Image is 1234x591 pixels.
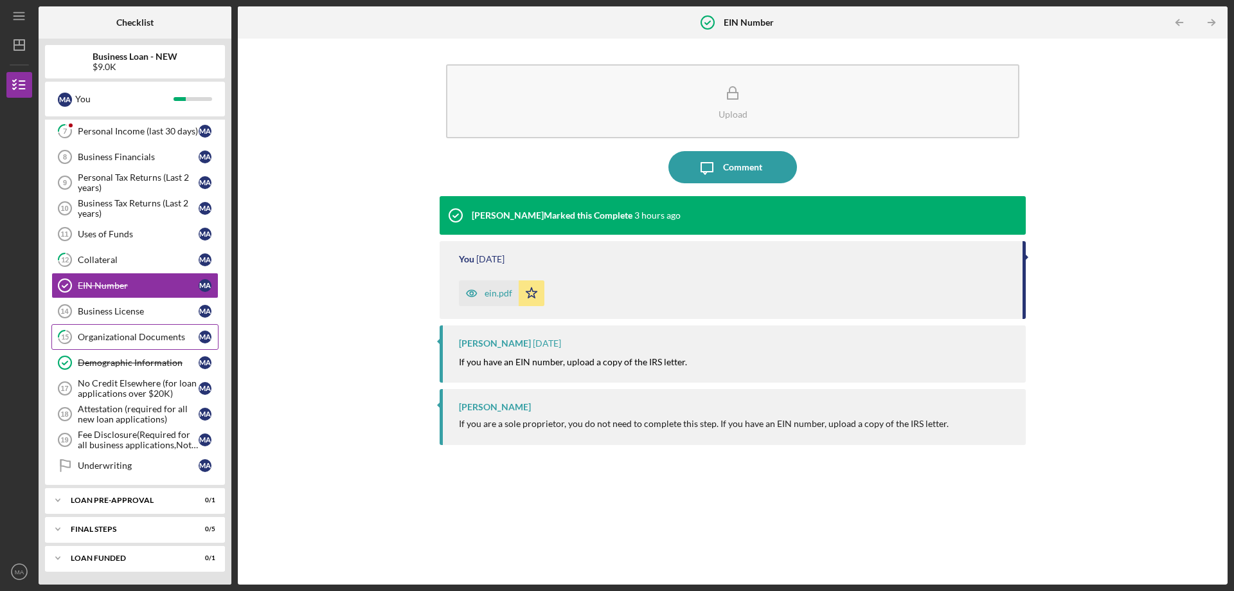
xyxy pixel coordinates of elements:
[6,559,32,585] button: MA
[60,385,68,392] tspan: 17
[51,350,219,376] a: Demographic InformationMA
[199,382,211,395] div: M A
[199,176,211,189] div: M A
[719,109,747,119] div: Upload
[78,229,199,239] div: Uses of Funds
[78,404,199,424] div: Attestation (required for all new loan applications)
[446,64,1019,138] button: Upload
[51,376,219,401] a: 17No Credit Elsewhere (for loan applications over $20K)MA
[199,253,211,266] div: M A
[199,305,211,318] div: M A
[61,333,69,341] tspan: 15
[51,324,219,350] a: 15Organizational DocumentsMA
[634,210,681,221] time: 2025-08-19 15:19
[60,410,68,418] tspan: 18
[71,496,183,504] div: LOAN PRE-APPROVAL
[78,358,199,368] div: Demographic Information
[51,273,219,298] a: EIN NumberMA
[485,288,512,298] div: ein.pdf
[459,402,531,412] div: [PERSON_NAME]
[58,93,72,107] div: M A
[51,427,219,453] a: 19Fee Disclosure(Required for all business applications,Not needed for Contractor loans)MA
[199,356,211,369] div: M A
[60,307,69,315] tspan: 14
[199,408,211,421] div: M A
[51,298,219,324] a: 14Business LicenseMA
[459,419,949,429] div: If you are a sole proprietor, you do not need to complete this step. If you have an EIN number, u...
[78,430,199,450] div: Fee Disclosure(Required for all business applications,Not needed for Contractor loans)
[71,525,183,533] div: FINAL STEPS
[51,453,219,478] a: UnderwritingMA
[78,126,199,136] div: Personal Income (last 30 days)
[93,51,177,62] b: Business Loan - NEW
[63,127,67,136] tspan: 7
[723,151,762,183] div: Comment
[199,331,211,343] div: M A
[78,152,199,162] div: Business Financials
[78,378,199,399] div: No Credit Elsewhere (for loan applications over $20K)
[459,338,531,349] div: [PERSON_NAME]
[459,356,687,367] mark: If you have an EIN number, upload a copy of the IRS letter.
[51,170,219,195] a: 9Personal Tax Returns (Last 2 years)MA
[60,230,68,238] tspan: 11
[199,202,211,215] div: M A
[78,172,199,193] div: Personal Tax Returns (Last 2 years)
[116,17,154,28] b: Checklist
[60,205,68,212] tspan: 10
[476,254,505,264] time: 2025-08-18 18:17
[51,144,219,170] a: 8Business FinancialsMA
[51,247,219,273] a: 12CollateralMA
[60,436,68,444] tspan: 19
[199,459,211,472] div: M A
[199,433,211,446] div: M A
[199,150,211,163] div: M A
[192,554,215,562] div: 0 / 1
[199,228,211,241] div: M A
[199,279,211,292] div: M A
[78,332,199,342] div: Organizational Documents
[459,280,544,306] button: ein.pdf
[61,256,69,264] tspan: 12
[78,460,199,471] div: Underwriting
[724,17,774,28] b: EIN Number
[51,401,219,427] a: 18Attestation (required for all new loan applications)MA
[15,568,24,576] text: MA
[472,210,632,221] div: [PERSON_NAME] Marked this Complete
[199,125,211,138] div: M A
[668,151,797,183] button: Comment
[51,221,219,247] a: 11Uses of FundsMA
[78,280,199,291] div: EIN Number
[63,179,67,186] tspan: 9
[459,254,474,264] div: You
[71,554,183,562] div: LOAN FUNDED
[192,496,215,504] div: 0 / 1
[78,198,199,219] div: Business Tax Returns (Last 2 years)
[93,62,177,72] div: $9.0K
[51,118,219,144] a: 7Personal Income (last 30 days)MA
[78,306,199,316] div: Business License
[533,338,561,349] time: 2025-08-06 18:26
[192,525,215,533] div: 0 / 5
[75,88,174,110] div: You
[63,153,67,161] tspan: 8
[51,195,219,221] a: 10Business Tax Returns (Last 2 years)MA
[78,255,199,265] div: Collateral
